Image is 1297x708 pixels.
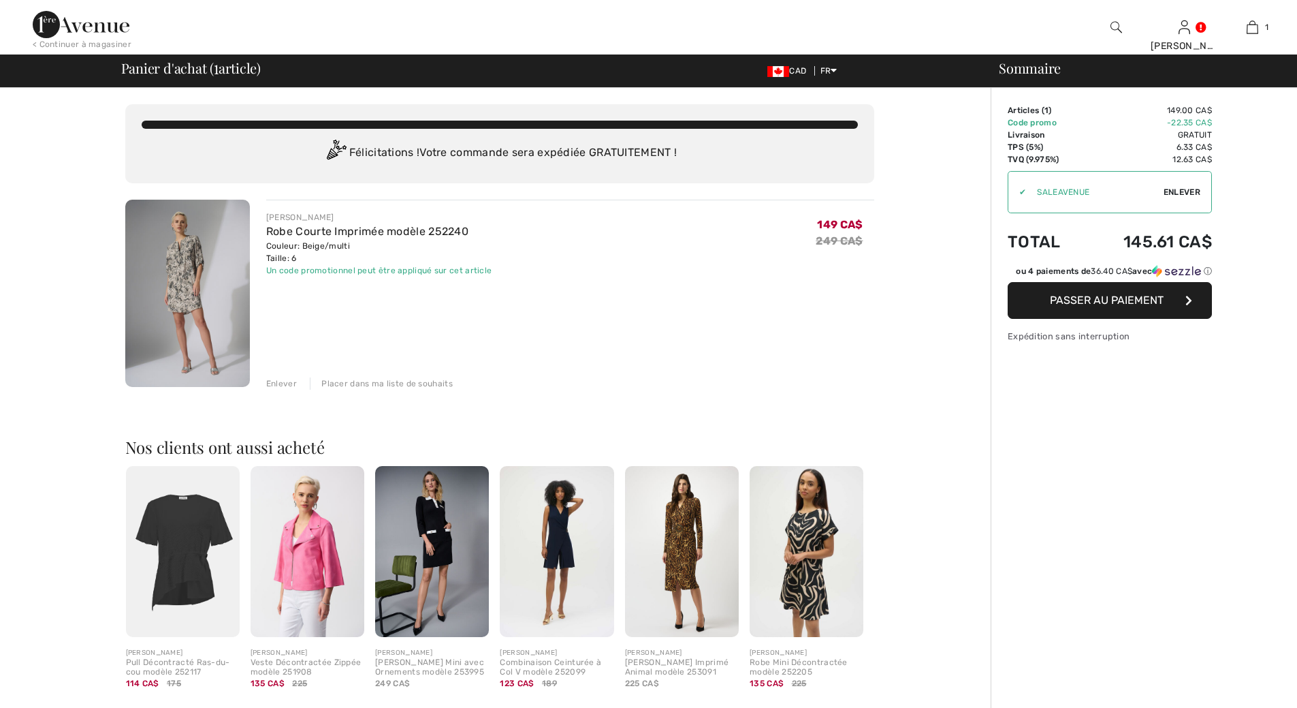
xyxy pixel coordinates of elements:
div: Placer dans ma liste de souhaits [310,378,453,390]
td: Livraison [1008,129,1084,141]
span: 225 [792,677,807,690]
span: 1 [1265,21,1268,33]
div: [PERSON_NAME] [500,648,613,658]
div: ou 4 paiements de36.40 CA$avecSezzle Cliquez pour en savoir plus sur Sezzle [1008,265,1212,282]
div: ✔ [1008,186,1026,198]
td: Articles ( ) [1008,104,1084,117]
div: Veste Décontractée Zippée modèle 251908 [251,658,364,677]
img: Robe Courte Imprimée modèle 252240 [125,200,250,387]
span: 249 CA$ [375,679,410,688]
img: Pull Décontracté Ras-du-cou modèle 252117 [126,466,240,637]
img: recherche [1110,19,1122,35]
td: Total [1008,219,1084,265]
div: [PERSON_NAME] [251,648,364,658]
td: TVQ (9.975%) [1008,153,1084,166]
div: Expédition sans interruption [1008,330,1212,343]
div: Pull Décontracté Ras-du-cou modèle 252117 [126,658,240,677]
a: Se connecter [1179,20,1190,33]
span: Panier d'achat ( article) [121,61,261,75]
span: CAD [767,66,812,76]
span: 1 [1044,106,1048,115]
div: Couleur: Beige/multi Taille: 6 [266,240,492,264]
div: < Continuer à magasiner [33,38,131,50]
span: 135 CA$ [251,679,285,688]
img: Veste Décontractée Zippée modèle 251908 [251,466,364,637]
td: 145.61 CA$ [1084,219,1212,265]
div: [PERSON_NAME] [1151,39,1217,53]
img: Robe Fourreau Mini avec Ornements modèle 253995 [375,466,489,637]
td: 6.33 CA$ [1084,141,1212,153]
div: Combinaison Ceinturée à Col V modèle 252099 [500,658,613,677]
div: [PERSON_NAME] Mini avec Ornements modèle 253995 [375,658,489,677]
div: [PERSON_NAME] Imprimé Animal modèle 253091 [625,658,739,677]
td: 149.00 CA$ [1084,104,1212,117]
span: 189 [542,677,557,690]
td: Code promo [1008,117,1084,129]
button: Passer au paiement [1008,282,1212,319]
td: 12.63 CA$ [1084,153,1212,166]
img: Mes infos [1179,19,1190,35]
img: Robe Portefeuille Imprimé Animal modèle 253091 [625,466,739,637]
span: 1 [214,58,219,76]
s: 249 CA$ [816,234,863,247]
input: Code promo [1026,172,1164,213]
img: Robe Mini Décontractée modèle 252205 [750,466,863,637]
div: [PERSON_NAME] [750,648,863,658]
td: Gratuit [1084,129,1212,141]
span: 149 CA$ [817,218,863,231]
span: Enlever [1164,186,1200,198]
div: Un code promotionnel peut être appliqué sur cet article [266,264,492,277]
h2: Nos clients ont aussi acheté [125,439,874,455]
span: FR [820,66,837,76]
img: Combinaison Ceinturée à Col V modèle 252099 [500,466,613,637]
div: ou 4 paiements de avec [1016,265,1212,277]
span: 135 CA$ [750,679,784,688]
div: [PERSON_NAME] [126,648,240,658]
span: Passer au paiement [1050,294,1164,307]
img: Congratulation2.svg [322,140,349,167]
span: 114 CA$ [126,679,159,688]
td: TPS (5%) [1008,141,1084,153]
span: 225 [292,677,307,690]
div: Félicitations ! Votre commande sera expédiée GRATUITEMENT ! [142,140,858,167]
img: Canadian Dollar [767,66,789,77]
img: Mon panier [1247,19,1258,35]
span: 123 CA$ [500,679,534,688]
img: Sezzle [1152,265,1201,277]
a: 1 [1219,19,1285,35]
div: [PERSON_NAME] [625,648,739,658]
div: [PERSON_NAME] [266,211,492,224]
div: Robe Mini Décontractée modèle 252205 [750,658,863,677]
a: Robe Courte Imprimée modèle 252240 [266,225,468,238]
span: 36.40 CA$ [1091,266,1132,276]
div: Enlever [266,378,297,390]
div: [PERSON_NAME] [375,648,489,658]
div: Sommaire [982,61,1289,75]
span: 175 [167,677,181,690]
img: 1ère Avenue [33,11,129,38]
td: -22.35 CA$ [1084,117,1212,129]
span: 225 CA$ [625,679,659,688]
